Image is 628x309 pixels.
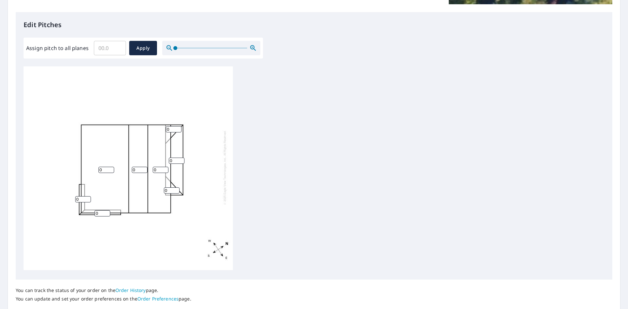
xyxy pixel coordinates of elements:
a: Order History [115,287,146,293]
a: Order Preferences [137,296,179,302]
label: Assign pitch to all planes [26,44,89,52]
button: Apply [129,41,157,55]
input: 00.0 [94,39,126,57]
p: Edit Pitches [24,20,604,30]
span: Apply [134,44,152,52]
p: You can track the status of your order on the page. [16,287,191,293]
p: You can update and set your order preferences on the page. [16,296,191,302]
